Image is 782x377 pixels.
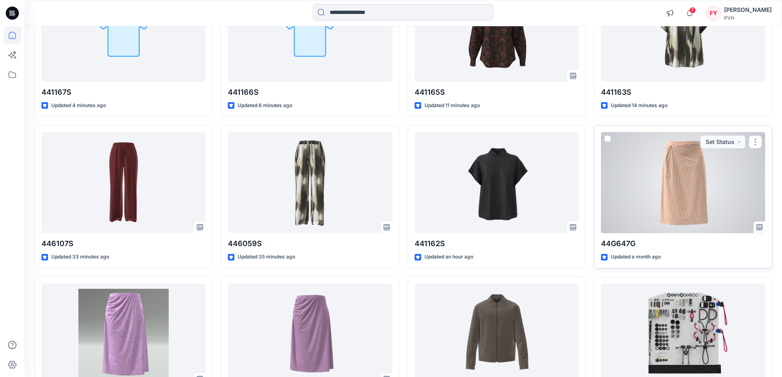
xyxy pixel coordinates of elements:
p: 446107S [41,238,206,249]
p: Updated 11 minutes ago [424,101,480,110]
p: Updated 35 minutes ago [238,253,295,261]
div: PVH [724,15,772,21]
p: 441166S [228,87,392,98]
a: 446107S [41,132,206,233]
a: 446059S [228,132,392,233]
div: [PERSON_NAME] [724,5,772,15]
p: 44G647G [601,238,765,249]
div: FY [706,6,721,21]
p: 446059S [228,238,392,249]
p: 441167S [41,87,206,98]
p: Updated a month ago [611,253,661,261]
p: 441165S [415,87,579,98]
span: 7 [689,7,696,14]
a: 44G647G [601,132,765,233]
p: Updated 14 minutes ago [611,101,667,110]
p: Updated an hour ago [424,253,473,261]
p: 441162S [415,238,579,249]
p: Updated 4 minutes ago [51,101,106,110]
p: 441163S [601,87,765,98]
a: 441162S [415,132,579,233]
p: Updated 33 minutes ago [51,253,109,261]
p: Updated 6 minutes ago [238,101,292,110]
